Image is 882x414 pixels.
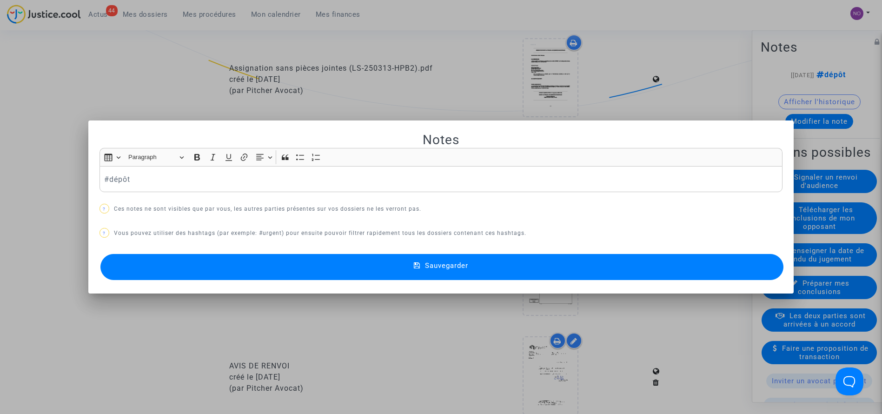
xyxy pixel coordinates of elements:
[99,227,783,239] p: Vous pouvez utiliser des hashtags (par exemple: #urgent) pour ensuite pouvoir filtrer rapidement ...
[124,150,188,165] button: Paragraph
[425,261,468,270] span: Sauvegarder
[103,207,106,212] span: ?
[103,231,106,236] span: ?
[99,132,783,148] h2: Notes
[128,152,177,163] span: Paragraph
[99,166,783,192] div: Rich Text Editor, main
[836,367,863,395] iframe: Help Scout Beacon - Open
[104,174,777,185] p: #dépôt
[100,254,784,280] button: Sauvegarder
[99,148,783,166] div: Editor toolbar
[99,203,783,215] p: Ces notes ne sont visibles que par vous, les autres parties présentes sur vos dossiers ne les ver...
